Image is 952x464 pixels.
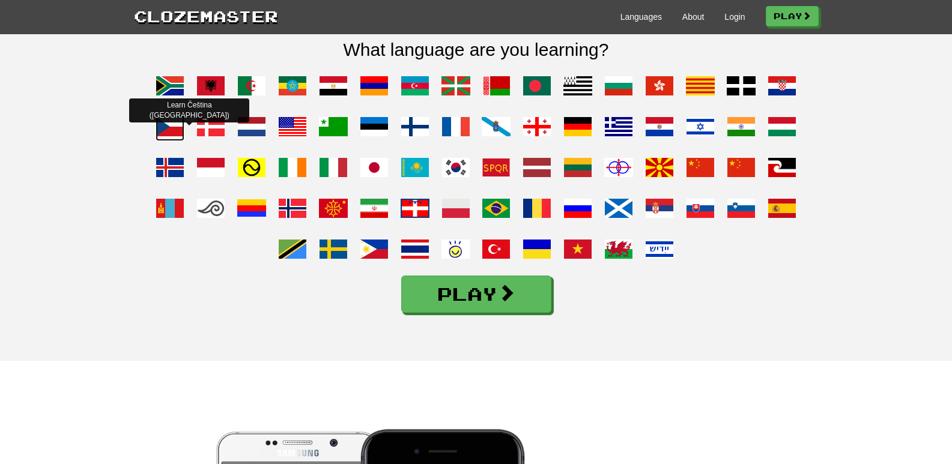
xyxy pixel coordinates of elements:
a: Languages [620,11,662,23]
a: Login [724,11,745,23]
a: Play [401,276,551,313]
a: About [682,11,705,23]
a: Play [766,6,819,26]
div: Learn Čeština ([GEOGRAPHIC_DATA]) [129,98,249,122]
h2: What language are you learning? [134,40,819,59]
a: Clozemaster [134,5,278,27]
